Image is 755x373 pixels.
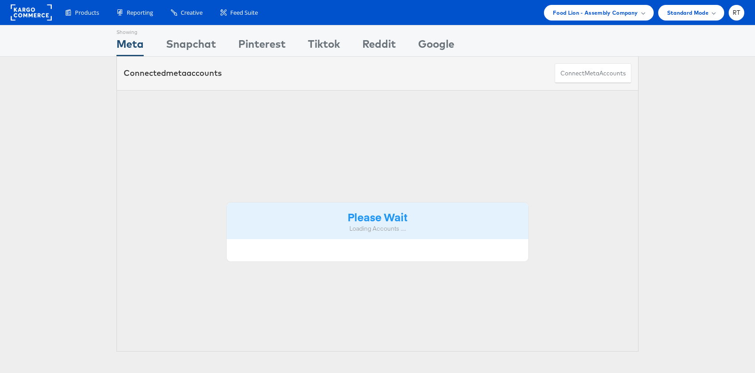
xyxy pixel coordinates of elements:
[348,209,407,224] strong: Please Wait
[553,8,638,17] span: Food Lion - Assembly Company
[75,8,99,17] span: Products
[238,36,286,56] div: Pinterest
[124,67,222,79] div: Connected accounts
[116,36,144,56] div: Meta
[127,8,153,17] span: Reporting
[667,8,709,17] span: Standard Mode
[418,36,454,56] div: Google
[166,36,216,56] div: Snapchat
[116,25,144,36] div: Showing
[555,63,631,83] button: ConnectmetaAccounts
[181,8,203,17] span: Creative
[362,36,396,56] div: Reddit
[308,36,340,56] div: Tiktok
[233,224,522,233] div: Loading Accounts ....
[230,8,258,17] span: Feed Suite
[585,69,599,78] span: meta
[733,10,741,16] span: RT
[166,68,187,78] span: meta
